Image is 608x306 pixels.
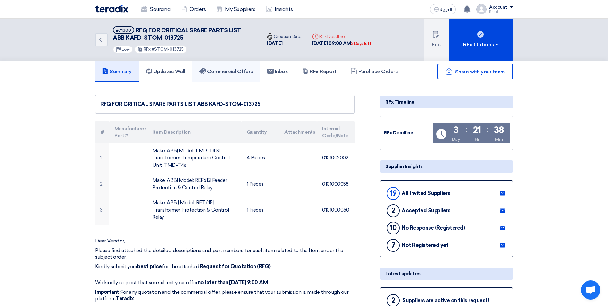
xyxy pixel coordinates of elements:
div: RFx Timeline [380,96,513,108]
div: Khalil [489,10,513,13]
a: Orders [175,2,211,16]
div: Not Registered yet [402,242,448,248]
h5: Commercial Offers [199,68,253,75]
div: Supplier Insights [380,160,513,173]
th: Internal Code/Note [317,121,355,143]
h5: Updates Wall [146,68,185,75]
td: Make: ABB | Model: RET615 | Transformer Protection & Control Relay [147,195,241,225]
td: 0101002002 [317,143,355,173]
p: Please find attached the detailed descriptions and part numbers for each item related to the Item... [95,247,355,260]
div: RFx Deadline [312,33,371,40]
img: profile_test.png [476,4,487,14]
img: Teradix logo [95,5,128,13]
div: 38 [494,126,504,135]
span: العربية [440,7,452,12]
h5: RFx Report [302,68,336,75]
div: Suppliers are active on this request! [402,297,489,303]
p: Dear Vendor, [95,238,355,244]
td: 3 [95,195,109,225]
td: 1 [95,143,109,173]
h5: Summary [102,68,132,75]
h5: Purchase Orders [351,68,398,75]
button: Edit [424,19,449,61]
div: RFx Deadline [384,129,432,137]
span: Low [121,47,130,52]
td: 4 Pieces [242,143,279,173]
th: Quantity [242,121,279,143]
div: Latest updates [380,268,513,280]
div: RFx Options [463,41,499,48]
strong: best price [137,263,162,269]
div: Open chat [581,280,600,300]
a: Updates Wall [139,61,192,82]
span: RFx [144,47,151,52]
a: Commercial Offers [192,61,260,82]
div: : [466,124,467,135]
strong: Teradix [115,295,134,302]
th: Manufacturer Part # [109,121,147,143]
div: No Response (Registered) [402,225,465,231]
div: Accepted Suppliers [402,208,450,214]
div: [DATE] 09:00 AM [312,40,371,47]
a: Inbox [260,61,295,82]
div: 3 Days left [351,40,371,47]
button: العربية [430,4,456,14]
th: # [95,121,109,143]
div: RFQ FOR CRITICAL SPARE PARTS LIST ABB KAFD-STOM-013725 [100,100,349,108]
div: [DATE] [267,40,302,47]
p: For any quotation and the commercial offer, please ensure that your submission is made through ou... [95,289,355,302]
span: Share with your team [455,69,505,75]
div: 3 [454,126,459,135]
h5: RFQ FOR CRITICAL SPARE PARTS LIST ABB KAFD-STOM-013725 [113,26,254,42]
a: My Suppliers [211,2,260,16]
th: Attachments [279,121,317,143]
div: Day [452,136,460,143]
td: Make: ABB| Model: REF615| Feeder Protection & Control Relay [147,173,241,195]
button: RFx Options [449,19,513,61]
a: Purchase Orders [344,61,405,82]
div: 19 [387,187,400,200]
td: 1 Pieces [242,173,279,195]
div: Min [495,136,503,143]
div: 2 [387,204,400,217]
td: Make: ABB| Model: TMD-T4S| Transformer Temperature Control Unit, TMD-T4s [147,143,241,173]
strong: no later than [DATE] 9:00 AM [198,279,268,285]
td: 0101000060 [317,195,355,225]
a: Insights [261,2,298,16]
td: 1 Pieces [242,195,279,225]
div: Hr [475,136,479,143]
div: All Invited Suppliers [402,190,450,196]
a: Summary [95,61,139,82]
td: 2 [95,173,109,195]
h5: Inbox [267,68,288,75]
div: #71300 [116,28,131,32]
a: RFx Report [295,61,343,82]
a: Sourcing [136,2,175,16]
div: 7 [387,239,400,252]
div: : [487,124,488,135]
div: 10 [387,222,400,234]
span: #STOM-013725 [152,47,184,52]
strong: Important: [95,289,120,295]
p: We kindly request that you submit your offer . [95,273,355,286]
th: Item Description [147,121,241,143]
p: Kindly submit your for the attached . [95,263,355,270]
div: Creation Date [267,33,302,40]
td: 0101000058 [317,173,355,195]
div: Account [489,5,507,10]
span: RFQ FOR CRITICAL SPARE PARTS LIST ABB KAFD-STOM-013725 [113,27,241,41]
div: 21 [473,126,481,135]
strong: Request for Quotation (RFQ) [200,263,271,269]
